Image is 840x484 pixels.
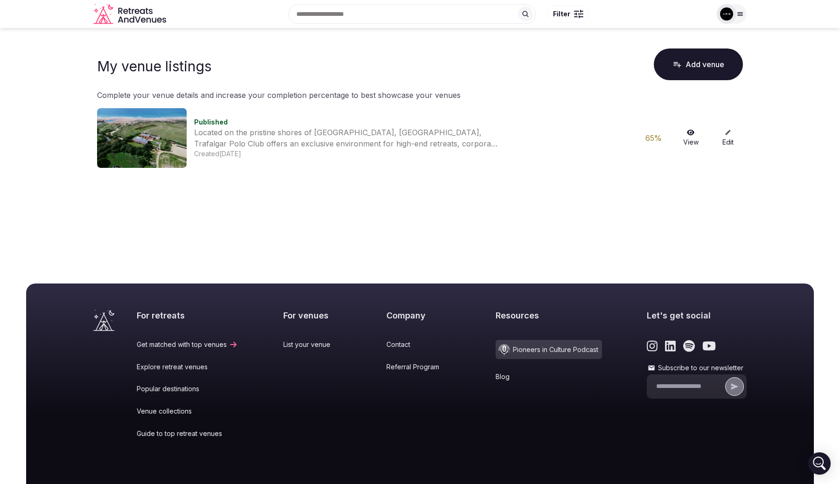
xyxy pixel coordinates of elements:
[97,58,211,75] h1: My venue listings
[194,127,497,149] div: Located on the pristine shores of [GEOGRAPHIC_DATA], [GEOGRAPHIC_DATA], Trafalgar Polo Club offer...
[720,7,733,21] img: nachodlc28
[665,340,676,352] a: Link to the retreats and venues LinkedIn page
[386,362,450,372] a: Referral Program
[386,310,450,321] h2: Company
[647,340,658,352] a: Link to the retreats and venues Instagram page
[97,108,187,168] img: Venue cover photo for null
[283,310,342,321] h2: For venues
[93,4,168,25] svg: Retreats and Venues company logo
[93,4,168,25] a: Visit the homepage
[137,340,238,349] a: Get matched with top venues
[553,9,570,19] span: Filter
[496,340,602,359] a: Pioneers in Culture Podcast
[93,310,114,331] a: Visit the homepage
[647,310,747,321] h2: Let's get social
[676,129,706,147] a: View
[496,372,602,381] a: Blog
[496,310,602,321] h2: Resources
[137,310,238,321] h2: For retreats
[137,429,238,438] a: Guide to top retreat venues
[702,340,716,352] a: Link to the retreats and venues Youtube page
[808,452,831,475] div: Open Intercom Messenger
[137,362,238,372] a: Explore retreat venues
[638,132,668,144] div: 65 %
[194,118,228,126] span: Published
[683,340,695,352] a: Link to the retreats and venues Spotify page
[654,48,743,80] button: Add venue
[647,363,747,373] label: Subscribe to our newsletter
[283,340,342,349] a: List your venue
[547,5,589,23] button: Filter
[386,340,450,349] a: Contact
[137,407,238,416] a: Venue collections
[713,129,743,147] a: Edit
[137,384,238,394] a: Popular destinations
[97,90,743,101] p: Complete your venue details and increase your completion percentage to best showcase your venues
[194,149,631,159] div: Created [DATE]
